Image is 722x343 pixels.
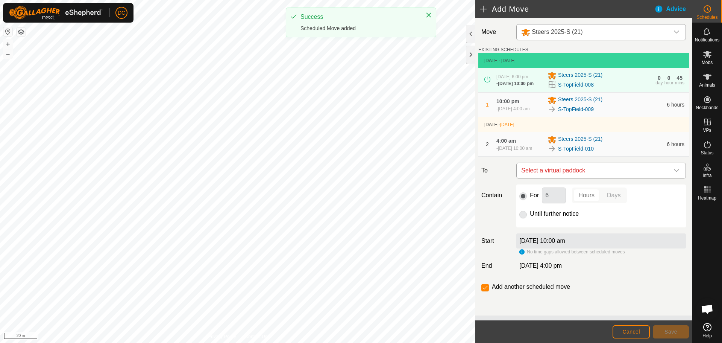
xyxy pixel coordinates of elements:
[696,105,718,110] span: Neckbands
[208,333,236,340] a: Privacy Policy
[245,333,267,340] a: Contact Us
[530,211,579,217] label: Until further notice
[498,106,529,111] span: [DATE] 4:00 am
[9,6,103,20] img: Gallagher Logo
[519,262,562,269] span: [DATE] 4:00 pm
[675,81,684,85] div: mins
[527,249,625,255] span: No time gaps allowed between scheduled moves
[499,58,516,63] span: - [DATE]
[667,141,684,147] span: 6 hours
[3,49,12,58] button: –
[478,46,528,53] label: EXISTING SCHEDULES
[677,75,683,81] div: 45
[300,24,418,32] div: Scheduled Move added
[519,238,565,244] label: [DATE] 10:00 am
[696,298,719,320] a: Open chat
[653,325,689,338] button: Save
[496,74,528,79] span: [DATE] 6:00 pm
[496,80,534,87] div: -
[484,122,499,127] span: [DATE]
[480,5,654,14] h2: Add Move
[486,141,489,147] span: 2
[558,145,594,153] a: S-TopField-010
[699,83,715,87] span: Animals
[500,122,514,127] span: [DATE]
[496,145,532,152] div: -
[486,102,489,108] span: 1
[478,24,513,40] label: Move
[701,151,713,155] span: Status
[698,196,716,200] span: Heatmap
[492,284,570,290] label: Add another scheduled move
[498,81,534,86] span: [DATE] 10:00 pm
[499,122,514,127] span: -
[702,60,713,65] span: Mobs
[518,24,669,40] span: Steers 2025-S
[558,135,602,144] span: Steers 2025-S (21)
[703,128,711,133] span: VPs
[300,12,418,21] div: Success
[692,320,722,341] a: Help
[664,81,673,85] div: hour
[496,138,516,144] span: 4:00 am
[423,10,434,20] button: Close
[695,38,719,42] span: Notifications
[498,146,532,151] span: [DATE] 10:00 am
[702,173,711,178] span: Infra
[548,144,557,153] img: To
[484,58,499,63] span: [DATE]
[478,236,513,245] label: Start
[558,81,594,89] a: S-TopField-008
[654,5,692,14] div: Advice
[667,75,670,81] div: 0
[558,105,594,113] a: S-TopField-009
[655,81,663,85] div: day
[658,75,661,81] div: 0
[702,334,712,338] span: Help
[496,105,529,112] div: -
[478,191,513,200] label: Contain
[478,261,513,270] label: End
[478,163,513,178] label: To
[532,29,582,35] span: Steers 2025-S (21)
[548,105,557,114] img: To
[118,9,125,17] span: DC
[669,24,684,40] div: dropdown trigger
[496,98,519,104] span: 10:00 pm
[3,40,12,49] button: +
[558,96,602,105] span: Steers 2025-S (21)
[669,163,684,178] div: dropdown trigger
[664,329,677,335] span: Save
[622,329,640,335] span: Cancel
[3,27,12,36] button: Reset Map
[696,15,717,20] span: Schedules
[613,325,650,338] button: Cancel
[530,192,539,198] label: For
[518,163,669,178] span: Select a virtual paddock
[17,27,26,37] button: Map Layers
[667,102,684,108] span: 6 hours
[558,71,602,80] span: Steers 2025-S (21)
